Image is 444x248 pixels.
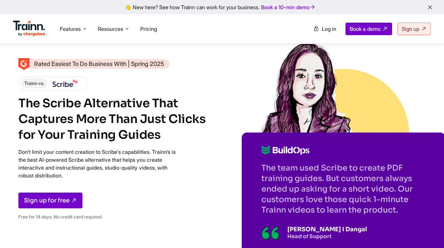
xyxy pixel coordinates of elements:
a: Pricing [140,26,157,32]
a: Sign up [397,23,431,35]
img: Sketch of Sabina Rana from Buildops | Scribe Alternative [260,39,355,134]
img: Buildops logo [261,146,310,155]
img: Illustration of a quotation mark [261,226,279,239]
img: Trainn Logo [13,21,45,36]
a: Log in [309,23,340,35]
span: Resources [98,25,123,32]
a: Book a 10-min demo [260,3,317,12]
div: 👋 New here? See how Trainn can work for your business. [4,4,440,10]
span: Sign up [402,26,419,32]
img: Skilljar Alternative - Trainn | High Performer - Customer Education Category [18,58,30,70]
a: Book a demo [345,23,392,35]
iframe: Chat Widget [411,217,444,248]
h1: The Scribe Alternative That Captures More Than Just Clicks for Your Training Guides [18,95,209,143]
a: Rated Easiest To Do Business With | Spring 2025 [18,59,169,69]
p: Don't limit your content creation to Scribe's capabilities. Trainn’s is the best AI-powered Scrib... [18,148,176,179]
span: Features [60,25,81,32]
p: [PERSON_NAME] I Dangal [287,226,367,233]
p: The team used Scribe to create PDF training guides. But customers always ended up asking for a sh... [261,163,426,215]
img: Scribe logo [53,80,78,87]
a: Sign up for free [18,193,82,208]
span: Trainn vs. [21,79,47,88]
span: Log in [322,26,336,32]
p: Head of Support [287,233,367,240]
p: Free for 14 days. No credit card required. [18,213,176,221]
span: Book a demo [350,26,381,32]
